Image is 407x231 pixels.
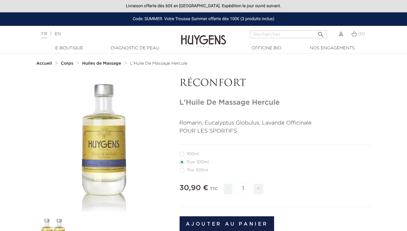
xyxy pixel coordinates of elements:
[180,78,371,89] p: RÉCONFORT
[180,98,371,107] h1: L'Huile De Massage Hercule
[180,168,215,173] label: Trio 100ml
[82,61,121,66] strong: Huiles de Massage
[39,30,165,38] div: |
[180,160,216,165] label: Duo 100ml
[317,29,324,36] i: 
[180,119,371,127] p: Romarin, Eucalyptus Globulus, Lavande Officinale
[302,45,362,51] a: Nos engagements
[234,183,252,194] input: Quantité
[105,45,165,51] a: Diagnostic de peau
[254,184,263,194] span: +
[130,61,187,66] a: L'Huile De Massage Hercule
[224,184,232,194] span: -
[42,32,47,38] a: FR
[180,184,208,192] span: 30,90 €
[181,25,226,48] img: Huygens
[236,45,297,51] a: Officine Bio
[250,30,327,38] input: Rechercher
[358,32,365,36] span: (0)
[315,29,326,37] button: 
[82,61,123,66] a: Huiles de Massage
[61,61,75,66] a: Corps
[180,152,206,156] label: 100ml
[36,61,53,66] a: Accueil
[39,45,99,51] a: E-Boutique
[180,127,371,135] p: POUR LES SPORTIFS
[61,61,74,66] strong: Corps
[36,61,52,66] strong: Accueil
[55,32,61,36] a: EN
[210,183,218,199] div: TTC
